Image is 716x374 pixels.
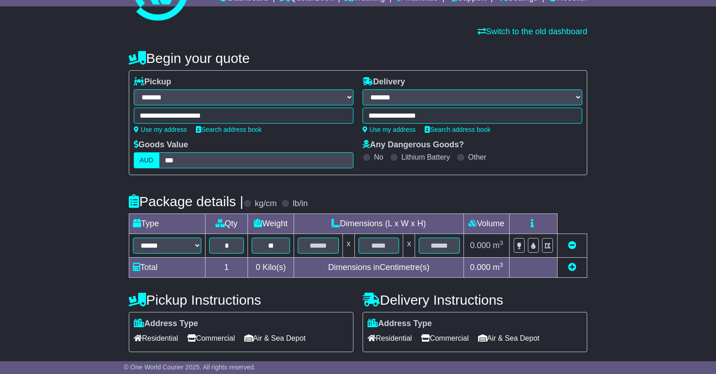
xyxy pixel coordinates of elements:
[363,292,587,307] h4: Delivery Instructions
[134,126,187,133] a: Use my address
[134,319,198,329] label: Address Type
[342,234,354,258] td: x
[363,77,405,87] label: Delivery
[205,214,248,234] td: Qty
[129,258,205,278] td: Total
[470,241,490,250] span: 0.000
[374,153,383,161] label: No
[248,258,294,278] td: Kilo(s)
[468,153,486,161] label: Other
[248,214,294,234] td: Weight
[478,27,587,36] a: Switch to the old dashboard
[244,331,306,345] span: Air & Sea Depot
[493,241,503,250] span: m
[368,331,412,345] span: Residential
[196,126,262,133] a: Search address book
[255,199,277,209] label: kg/cm
[129,194,243,209] h4: Package details |
[500,239,503,246] sup: 3
[294,258,463,278] td: Dimensions in Centimetre(s)
[134,77,171,87] label: Pickup
[256,263,260,272] span: 0
[363,140,464,150] label: Any Dangerous Goods?
[425,126,490,133] a: Search address book
[568,263,576,272] a: Add new item
[463,214,509,234] td: Volume
[363,126,416,133] a: Use my address
[294,214,463,234] td: Dimensions (L x W x H)
[493,263,503,272] span: m
[403,234,415,258] td: x
[205,258,248,278] td: 1
[134,140,188,150] label: Goods Value
[500,261,503,268] sup: 3
[187,331,235,345] span: Commercial
[478,331,540,345] span: Air & Sea Depot
[129,51,587,66] h4: Begin your quote
[568,241,576,250] a: Remove this item
[129,292,353,307] h4: Pickup Instructions
[421,331,469,345] span: Commercial
[401,153,450,161] label: Lithium Battery
[129,214,205,234] td: Type
[368,319,432,329] label: Address Type
[134,331,178,345] span: Residential
[293,199,308,209] label: lb/in
[124,364,256,371] span: © One World Courier 2025. All rights reserved.
[134,152,159,168] label: AUD
[470,263,490,272] span: 0.000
